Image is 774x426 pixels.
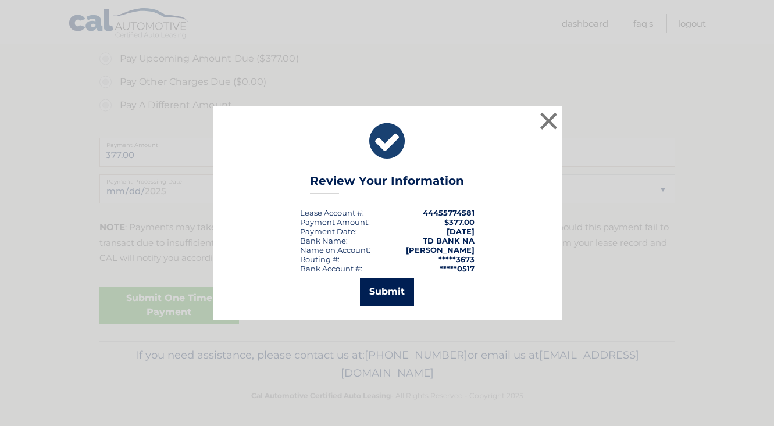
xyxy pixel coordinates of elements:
[360,278,414,306] button: Submit
[537,109,561,133] button: ×
[300,217,370,227] div: Payment Amount:
[300,255,340,264] div: Routing #:
[300,245,370,255] div: Name on Account:
[423,208,475,217] strong: 44455774581
[406,245,475,255] strong: [PERSON_NAME]
[444,217,475,227] span: $377.00
[423,236,475,245] strong: TD BANK NA
[300,227,355,236] span: Payment Date
[300,227,357,236] div: :
[300,208,364,217] div: Lease Account #:
[310,174,464,194] h3: Review Your Information
[447,227,475,236] span: [DATE]
[300,236,348,245] div: Bank Name:
[300,264,362,273] div: Bank Account #:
